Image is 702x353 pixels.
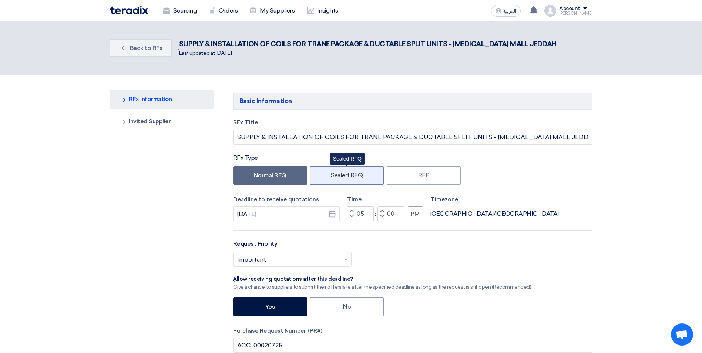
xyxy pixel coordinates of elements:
[202,3,243,19] a: Orders
[233,206,340,221] input: yyyy-mm-dd
[374,209,377,218] div: :
[243,3,300,19] a: My Suppliers
[408,206,423,221] button: PM
[233,166,307,185] label: Normal RFQ
[130,44,163,51] span: Back to RFx
[559,6,580,12] div: Account
[310,297,384,316] label: No
[301,3,344,19] a: Insights
[233,327,592,335] label: Purchase Request Number (PR#)
[110,6,148,14] img: Teradix logo
[233,118,592,127] label: RFx Title
[430,195,559,204] label: Timezone
[671,323,693,346] a: Open chat
[110,90,214,109] a: RFx Information
[110,112,214,131] a: Invited Supplier
[310,166,384,185] label: Sealed RFQ
[110,36,592,60] div: .
[430,209,559,218] div: [GEOGRAPHIC_DATA]/[GEOGRAPHIC_DATA]
[233,239,277,248] label: Request Priority
[503,9,516,14] span: العربية
[233,154,592,162] div: RFx Type
[330,153,365,165] div: Sealed RFQ
[233,93,592,110] h5: Basic Information
[110,39,172,57] a: Back to RFx
[347,206,374,221] input: Hours
[233,297,307,316] label: Yes
[387,166,461,185] label: RFP
[347,195,423,204] label: Time
[179,49,557,57] div: Last updated at [DATE]
[157,3,202,19] a: Sourcing
[233,195,340,204] label: Deadline to receive quotations
[377,206,404,221] input: Minutes
[544,5,556,17] img: profile_test.png
[179,39,557,49] div: SUPPLY & INSTALLATION OF COILS FOR TRANE PACKAGE & DUCTABLE SPLIT UNITS - [MEDICAL_DATA] MALL JEDDAH
[233,338,592,353] input: Add your internal PR# ex. (1234, 3444, 4344)(Optional)
[233,130,592,145] input: e.g. New ERP System, Server Visualization Project...
[233,283,531,291] div: Give a chance to suppliers to submit their offers late after the specified deadline as long as th...
[491,5,521,17] button: العربية
[559,11,592,16] div: [PERSON_NAME]
[233,276,531,283] div: ِAllow receiving quotations after this deadline?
